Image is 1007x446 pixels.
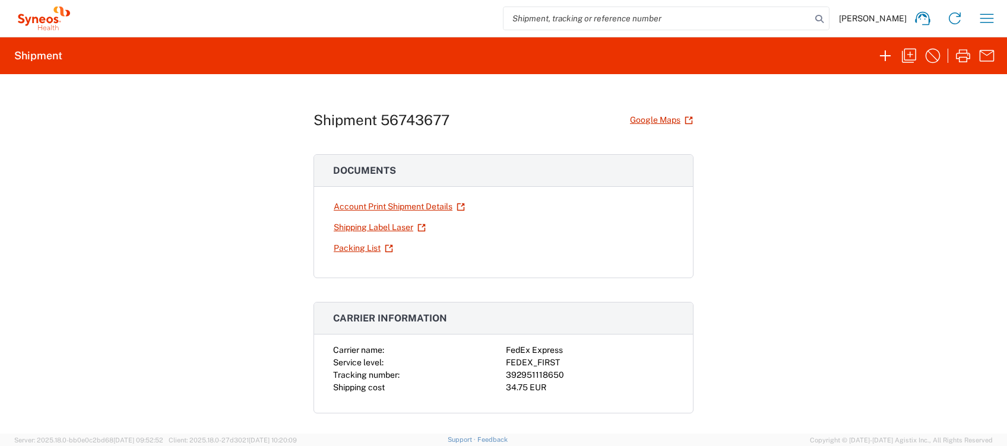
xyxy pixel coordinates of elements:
[503,7,811,30] input: Shipment, tracking or reference number
[629,110,693,130] a: Google Maps
[477,436,508,443] a: Feedback
[333,217,426,238] a: Shipping Label Laser
[14,437,163,444] span: Server: 2025.18.0-bb0e0c2bd68
[333,313,447,324] span: Carrier information
[313,111,449,129] h1: Shipment 56743677
[249,437,297,444] span: [DATE] 10:20:09
[333,165,396,176] span: Documents
[113,437,163,444] span: [DATE] 09:52:52
[14,49,62,63] h2: Shipment
[506,344,674,356] div: FedEx Express
[333,196,465,217] a: Account Print Shipment Details
[333,358,384,367] span: Service level:
[506,356,674,369] div: FEDEX_FIRST
[839,13,907,24] span: [PERSON_NAME]
[333,345,384,355] span: Carrier name:
[333,238,394,259] a: Packing List
[506,381,674,394] div: 34.75 EUR
[506,369,674,381] div: 392951118650
[333,370,400,380] span: Tracking number:
[333,383,385,392] span: Shipping cost
[448,436,477,443] a: Support
[810,435,993,445] span: Copyright © [DATE]-[DATE] Agistix Inc., All Rights Reserved
[169,437,297,444] span: Client: 2025.18.0-27d3021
